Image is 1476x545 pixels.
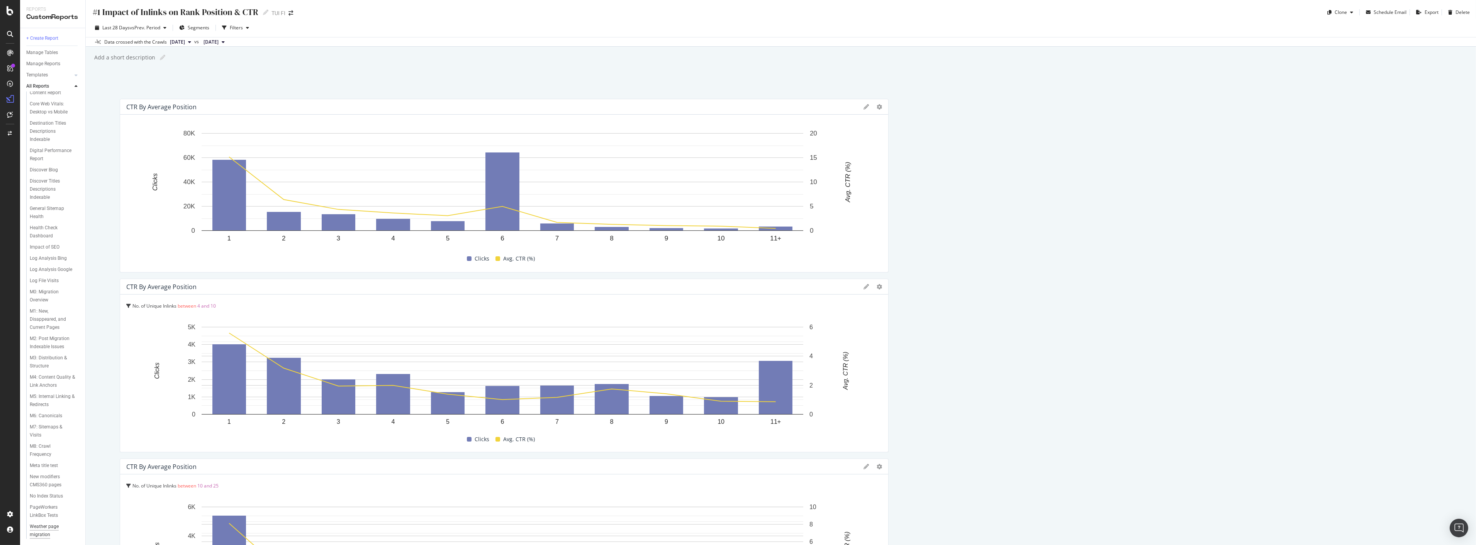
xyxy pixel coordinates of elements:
[391,235,395,242] text: 4
[227,235,231,242] text: 1
[446,418,450,425] text: 5
[30,100,80,116] a: Core Web Vitals: Desktop vs Mobile
[154,362,160,379] text: Clicks
[167,37,194,47] button: [DATE]
[132,482,176,489] span: No. of Unique Inlinks
[102,24,130,31] span: Last 28 Days
[126,323,878,433] svg: A chart.
[30,462,58,470] div: Meta title test
[1450,519,1468,537] div: Open Intercom Messenger
[126,283,197,291] div: CTR By Average Position
[500,235,504,242] text: 6
[30,412,62,420] div: M6: Canonicals
[337,235,340,242] text: 3
[30,119,76,144] div: Destination Titles Descriptions Indexable
[188,24,209,31] span: Segments
[30,205,80,221] a: General Sitemap Health
[1374,9,1406,15] div: Schedule Email
[30,243,80,251] a: Impact of SEO
[30,307,76,332] div: M1: New, Disappeared, and Current Pages
[718,418,724,425] text: 10
[810,179,817,186] text: 10
[30,423,80,439] a: M7: Sitemaps & Visits
[809,353,813,360] text: 4
[30,307,80,332] a: M1: New, Disappeared, and Current Pages
[30,442,72,459] div: M8: Crawl Frequency
[30,147,74,163] div: Digital Performance Report
[610,418,614,425] text: 8
[1413,6,1439,19] button: Export
[30,503,74,520] div: PageWorkers LinkBox Tests
[104,39,167,46] div: Data crossed with the Crawls
[126,129,878,251] div: A chart.
[151,173,159,191] text: Clicks
[810,203,813,210] text: 5
[30,166,58,174] div: Discover Blog
[26,6,79,13] div: Reports
[26,82,72,90] a: All Reports
[188,504,195,510] text: 6K
[30,288,73,304] div: M0: Migration Overview
[1324,6,1356,19] button: Clone
[503,254,535,263] span: Avg. CTR (%)
[26,13,79,22] div: CustomReports
[665,418,668,425] text: 9
[1363,6,1406,19] button: Schedule Email
[30,354,74,370] div: M3: Distribution & Structure
[30,442,80,459] a: M8: Crawl Frequency
[30,523,73,539] div: Weather page migration
[30,277,59,285] div: Log File Visits
[227,418,231,425] text: 1
[176,22,212,34] button: Segments
[503,435,535,444] span: Avg. CTR (%)
[30,177,75,201] div: Discover Titles Descriptions Indexable
[197,303,216,309] span: 4 and 10
[92,22,170,34] button: Last 28 DaysvsPrev. Period
[120,279,889,452] div: CTR By Average PositionNo. of Unique Inlinks between 4 and 10A chart.ClicksAvg. CTR (%)
[30,335,80,351] a: M2: Post Migration Indexable Issues
[30,373,80,389] a: M4: Content Quality & Link Anchors
[1445,6,1470,19] button: Delete
[30,224,73,240] div: Health Check Dashboard
[30,119,80,144] a: Destination Titles Descriptions Indexable
[30,166,80,174] a: Discover Blog
[30,354,80,370] a: M3: Distribution & Structure
[1456,9,1470,15] div: Delete
[183,154,195,162] text: 60K
[30,412,80,420] a: M6: Canonicals
[126,103,197,111] div: CTR By Average Position
[610,235,613,242] text: 8
[30,288,80,304] a: M0: Migration Overview
[809,521,813,528] text: 8
[192,411,195,418] text: 0
[337,418,340,425] text: 3
[130,24,160,31] span: vs Prev. Period
[842,352,849,390] text: Avg. CTR (%)
[288,10,293,16] div: arrow-right-arrow-left
[30,266,72,274] div: Log Analysis Google
[282,235,285,242] text: 2
[30,335,75,351] div: M2: Post Migration Indexable Issues
[30,243,59,251] div: Impact of SEO
[26,49,58,57] div: Manage Tables
[30,373,75,389] div: M4: Content Quality & Link Anchors
[263,10,268,15] i: Edit report name
[30,462,80,470] a: Meta title test
[192,227,195,235] text: 0
[810,227,813,235] text: 0
[26,60,80,68] a: Manage Reports
[30,277,80,285] a: Log File Visits
[120,99,889,272] div: CTR By Average PositionA chart.ClicksAvg. CTR (%)
[126,463,197,471] div: CTR By Average Position
[188,376,195,383] text: 2K
[30,473,75,489] div: New modifiers CMS360 pages
[178,482,196,489] span: between
[809,324,813,330] text: 6
[188,341,195,348] text: 4K
[26,71,48,79] div: Templates
[26,34,80,42] a: + Create Report
[30,393,80,409] a: M5: Internal Linking & Redirects
[30,89,80,97] a: Content Report
[30,492,63,500] div: No Index Status
[30,177,80,201] a: Discover Titles Descriptions Indexable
